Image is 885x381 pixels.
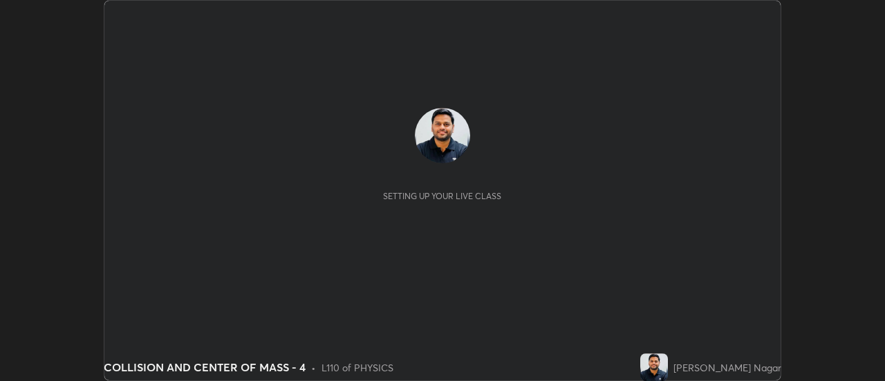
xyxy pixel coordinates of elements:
div: [PERSON_NAME] Nagar [673,360,781,375]
div: • [311,360,316,375]
img: 9f4007268c7146d6abf57a08412929d2.jpg [415,108,470,163]
div: Setting up your live class [383,191,501,201]
div: L110 of PHYSICS [322,360,393,375]
div: COLLISION AND CENTER OF MASS - 4 [104,359,306,375]
img: 9f4007268c7146d6abf57a08412929d2.jpg [640,353,668,381]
